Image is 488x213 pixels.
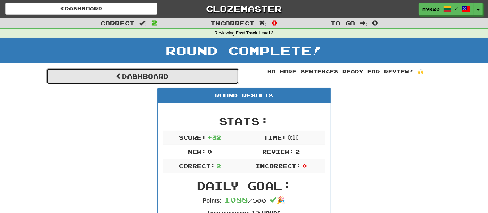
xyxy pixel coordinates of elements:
span: 1088 [224,196,248,204]
strong: Fast Track Level 3 [236,31,274,35]
span: / [455,6,458,10]
span: 2 [296,148,300,155]
h2: Daily Goal: [163,180,325,191]
span: To go [331,19,355,26]
span: 0 [302,163,307,169]
span: Incorrect: [256,163,301,169]
span: / 500 [224,197,266,204]
h2: Stats: [163,116,325,127]
strong: Points: [203,198,222,204]
span: : [259,20,267,26]
span: 2 [216,163,221,169]
a: mvk20 / [419,3,474,15]
span: New: [188,148,206,155]
span: 0 [207,148,212,155]
span: mvk20 [422,6,440,12]
span: 0 : 16 [288,135,299,141]
a: Dashboard [5,3,157,15]
span: Review: [262,148,294,155]
a: Clozemaster [168,3,320,15]
div: Round Results [158,88,331,103]
a: Dashboard [46,68,239,84]
h1: Round Complete! [2,44,486,57]
span: 0 [272,18,278,27]
div: No more sentences ready for review! 🙌 [249,68,442,75]
span: Incorrect [210,19,254,26]
span: 🎉 [270,196,285,204]
span: : [139,20,147,26]
span: Correct [100,19,134,26]
span: 0 [372,18,378,27]
span: : [360,20,367,26]
span: 2 [151,18,157,27]
span: Correct: [179,163,215,169]
span: Time: [264,134,286,141]
span: + 32 [207,134,221,141]
span: Score: [179,134,206,141]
